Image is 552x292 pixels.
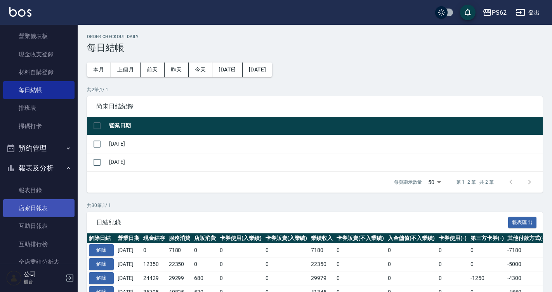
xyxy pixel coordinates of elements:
[505,271,548,285] td: -4300
[394,179,422,186] p: 每頁顯示數量
[335,233,386,243] th: 卡券販賣(不入業績)
[437,271,469,285] td: 0
[3,199,75,217] a: 店家日報表
[116,271,141,285] td: [DATE]
[3,63,75,81] a: 材料自購登錄
[469,243,506,257] td: 0
[3,217,75,235] a: 互助日報表
[116,257,141,271] td: [DATE]
[335,243,386,257] td: 0
[505,243,548,257] td: -7180
[116,243,141,257] td: [DATE]
[309,243,335,257] td: 7180
[437,243,469,257] td: 0
[456,179,494,186] p: 第 1–2 筆 共 2 筆
[479,5,510,21] button: PS62
[264,233,309,243] th: 卡券販賣(入業績)
[3,181,75,199] a: 報表目錄
[141,243,167,257] td: 0
[167,271,193,285] td: 29299
[192,257,218,271] td: 0
[3,45,75,63] a: 現金收支登錄
[508,218,537,226] a: 報表匯出
[9,7,31,17] img: Logo
[89,272,114,284] button: 解除
[141,257,167,271] td: 12350
[264,271,309,285] td: 0
[116,233,141,243] th: 營業日期
[3,81,75,99] a: 每日結帳
[3,99,75,117] a: 排班表
[107,135,543,153] td: [DATE]
[469,233,506,243] th: 第三方卡券(-)
[189,63,213,77] button: 今天
[96,219,508,226] span: 日結紀錄
[508,217,537,229] button: 報表匯出
[3,253,75,271] a: 全店業績分析表
[192,233,218,243] th: 店販消費
[469,271,506,285] td: -1250
[3,158,75,178] button: 報表及分析
[87,42,543,53] h3: 每日結帳
[3,138,75,158] button: 預約管理
[192,243,218,257] td: 0
[218,243,264,257] td: 0
[425,172,444,193] div: 50
[505,233,548,243] th: 其他付款方式(-)
[167,233,193,243] th: 服務消費
[24,278,63,285] p: 櫃台
[87,63,111,77] button: 本月
[111,63,141,77] button: 上個月
[335,271,386,285] td: 0
[141,271,167,285] td: 24429
[335,257,386,271] td: 0
[87,86,543,93] p: 共 2 筆, 1 / 1
[309,257,335,271] td: 22350
[386,233,437,243] th: 入金儲值(不入業績)
[89,258,114,270] button: 解除
[437,233,469,243] th: 卡券使用(-)
[3,235,75,253] a: 互助排行榜
[264,243,309,257] td: 0
[3,117,75,135] a: 掃碼打卡
[89,244,114,256] button: 解除
[243,63,272,77] button: [DATE]
[386,243,437,257] td: 0
[96,103,533,110] span: 尚未日結紀錄
[24,271,63,278] h5: 公司
[6,270,22,286] img: Person
[469,257,506,271] td: 0
[87,202,543,209] p: 共 30 筆, 1 / 1
[386,271,437,285] td: 0
[218,233,264,243] th: 卡券使用(入業績)
[165,63,189,77] button: 昨天
[218,271,264,285] td: 0
[141,63,165,77] button: 前天
[107,153,543,171] td: [DATE]
[264,257,309,271] td: 0
[218,257,264,271] td: 0
[141,233,167,243] th: 現金結存
[192,271,218,285] td: 680
[513,5,543,20] button: 登出
[437,257,469,271] td: 0
[87,34,543,39] h2: Order checkout daily
[87,233,116,243] th: 解除日結
[460,5,476,20] button: save
[492,8,507,17] div: PS62
[386,257,437,271] td: 0
[167,257,193,271] td: 22350
[309,271,335,285] td: 29979
[309,233,335,243] th: 業績收入
[107,117,543,135] th: 營業日期
[505,257,548,271] td: -5000
[212,63,242,77] button: [DATE]
[3,27,75,45] a: 營業儀表板
[167,243,193,257] td: 7180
